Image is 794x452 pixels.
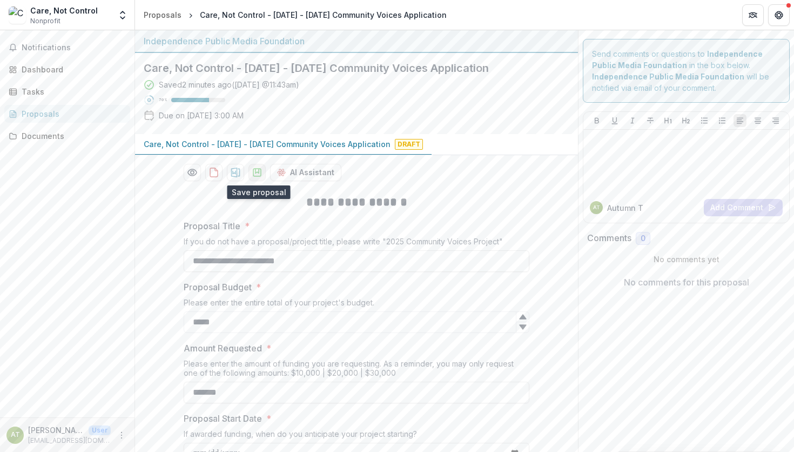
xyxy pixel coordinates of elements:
div: Tasks [22,86,122,97]
p: [PERSON_NAME] [28,424,84,436]
div: If awarded funding, when do you anticipate your project starting? [184,429,529,443]
button: AI Assistant [270,164,341,181]
h2: Comments [587,233,631,243]
button: Heading 2 [679,114,692,127]
span: 0 [641,234,645,243]
nav: breadcrumb [139,7,451,23]
div: Care, Not Control [30,5,98,16]
p: No comments for this proposal [624,276,749,289]
p: User [89,426,111,435]
span: Notifications [22,43,126,52]
p: [EMAIL_ADDRESS][DOMAIN_NAME] [28,436,111,446]
button: Align Center [751,114,764,127]
button: Ordered List [716,114,729,127]
strong: Independence Public Media Foundation [592,72,744,81]
button: download-proposal [248,164,266,181]
button: Preview 664a556d-6510-47e4-a2a7-035fad7eace1-0.pdf [184,164,201,181]
span: Nonprofit [30,16,60,26]
button: Open entity switcher [115,4,130,26]
button: Align Left [734,114,746,127]
button: Strike [644,114,657,127]
p: No comments yet [587,254,785,265]
div: Autumn Talley [593,205,600,210]
button: Partners [742,4,764,26]
div: Proposals [144,9,181,21]
button: Underline [608,114,621,127]
p: Proposal Title [184,220,240,232]
div: Dashboard [22,64,122,75]
button: download-proposal [205,164,223,181]
button: Align Right [769,114,782,127]
p: Proposal Start Date [184,412,262,425]
p: 70 % [159,96,167,104]
div: Autumn Talley [11,431,20,438]
a: Proposals [4,105,130,123]
div: Saved 2 minutes ago ( [DATE] @ 11:43am ) [159,79,299,90]
a: Dashboard [4,61,130,78]
span: Draft [395,139,423,150]
button: Get Help [768,4,790,26]
a: Proposals [139,7,186,23]
div: Proposals [22,108,122,119]
img: Care, Not Control [9,6,26,24]
h2: Care, Not Control - [DATE] - [DATE] Community Voices Application [144,62,552,75]
a: Tasks [4,83,130,101]
button: download-proposal [227,164,244,181]
div: Please enter the amount of funding you are requesting. As a reminder, you may only request one of... [184,359,529,382]
p: Due on [DATE] 3:00 AM [159,110,244,121]
div: Independence Public Media Foundation [144,35,569,48]
p: Care, Not Control - [DATE] - [DATE] Community Voices Application [144,138,391,150]
div: Send comments or questions to in the box below. will be notified via email of your comment. [583,39,790,103]
p: Amount Requested [184,342,262,355]
button: More [115,429,128,442]
button: Add Comment [704,199,783,216]
button: Heading 1 [662,114,675,127]
button: Bullet List [698,114,711,127]
button: Notifications [4,39,130,56]
div: Please enter the entire total of your project's budget. [184,298,529,311]
p: Proposal Budget [184,281,252,294]
button: Bold [590,114,603,127]
div: Care, Not Control - [DATE] - [DATE] Community Voices Application [200,9,447,21]
a: Documents [4,127,130,145]
div: If you do not have a proposal/project title, please write "2025 Community Voices Project" [184,237,529,250]
button: Italicize [626,114,639,127]
div: Documents [22,130,122,142]
p: Autumn T [607,202,643,214]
